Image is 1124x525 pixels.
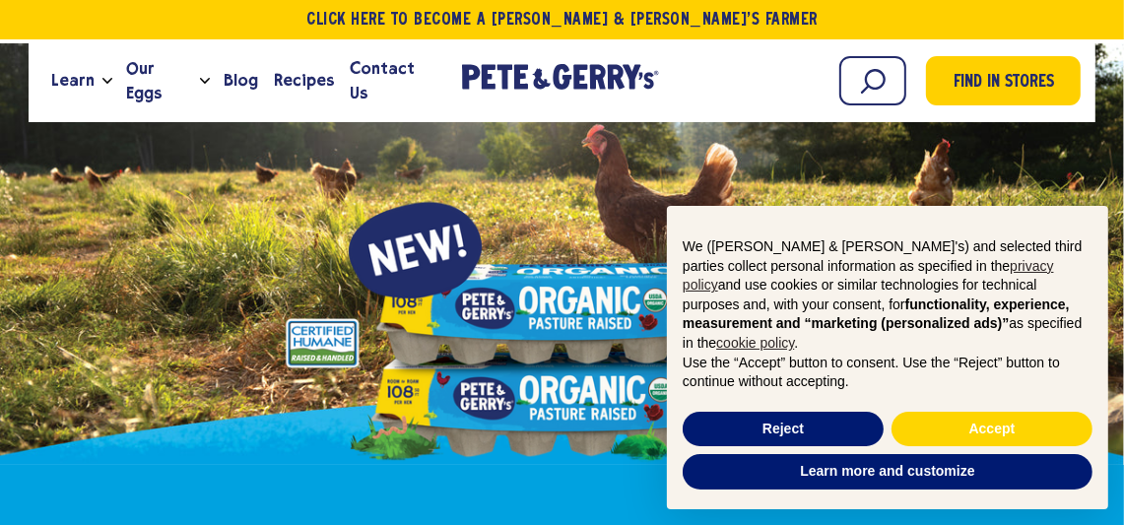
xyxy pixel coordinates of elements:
span: Recipes [274,68,334,93]
input: Search [839,56,906,105]
a: Recipes [266,54,342,107]
p: We ([PERSON_NAME] & [PERSON_NAME]'s) and selected third parties collect personal information as s... [683,237,1092,354]
a: Find in Stores [926,56,1081,105]
a: Learn [43,54,102,107]
span: Contact Us [350,56,434,105]
p: Use the “Accept” button to consent. Use the “Reject” button to continue without accepting. [683,354,1092,392]
span: Our Eggs [126,56,192,105]
span: Learn [51,68,95,93]
button: Reject [683,412,884,447]
button: Learn more and customize [683,454,1092,490]
a: Blog [216,54,266,107]
button: Open the dropdown menu for Our Eggs [200,78,210,85]
a: Our Eggs [118,54,200,107]
span: Blog [224,68,258,93]
a: cookie policy [716,335,794,351]
a: Contact Us [342,54,442,107]
button: Accept [892,412,1092,447]
div: Notice [651,190,1124,525]
span: Find in Stores [954,70,1054,97]
button: Open the dropdown menu for Learn [102,78,112,85]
